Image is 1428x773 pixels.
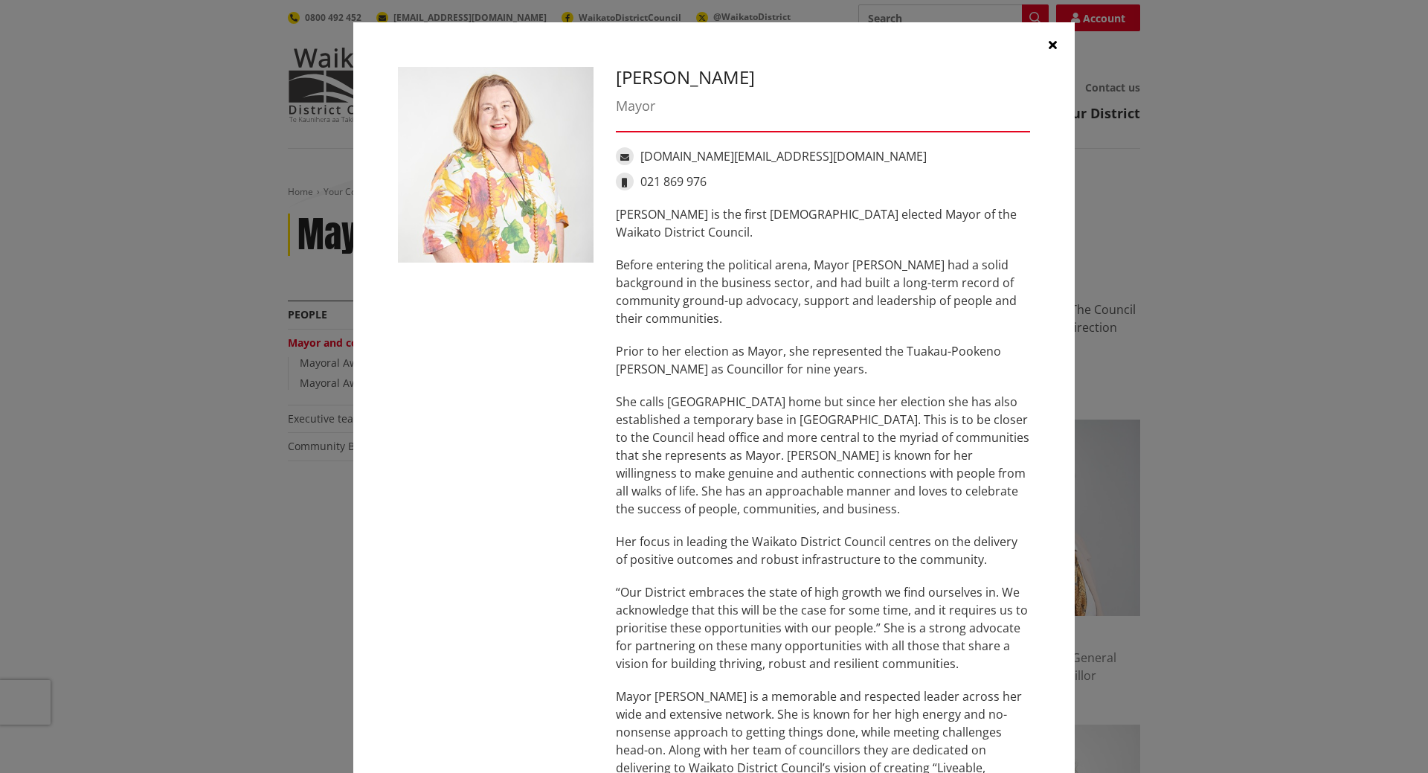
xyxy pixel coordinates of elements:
[616,393,1030,518] p: She calls [GEOGRAPHIC_DATA] home but since her election she has also established a temporary base...
[616,205,1030,241] p: [PERSON_NAME] is the first [DEMOGRAPHIC_DATA] elected Mayor of the Waikato District Council.
[616,583,1030,673] p: “Our District embraces the state of high growth we find ourselves in. We acknowledge that this wi...
[616,533,1030,568] p: Her focus in leading the Waikato District Council centres on the delivery of positive outcomes an...
[616,256,1030,327] p: Before entering the political arena, Mayor [PERSON_NAME] had a solid background in the business s...
[640,173,707,190] a: 021 869 976
[616,342,1030,378] p: Prior to her election as Mayor, she represented the Tuakau-Pookeno [PERSON_NAME] as Councillor fo...
[1360,711,1413,764] iframe: Messenger Launcher
[398,67,594,263] img: Jacqui Church
[640,148,927,164] a: [DOMAIN_NAME][EMAIL_ADDRESS][DOMAIN_NAME]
